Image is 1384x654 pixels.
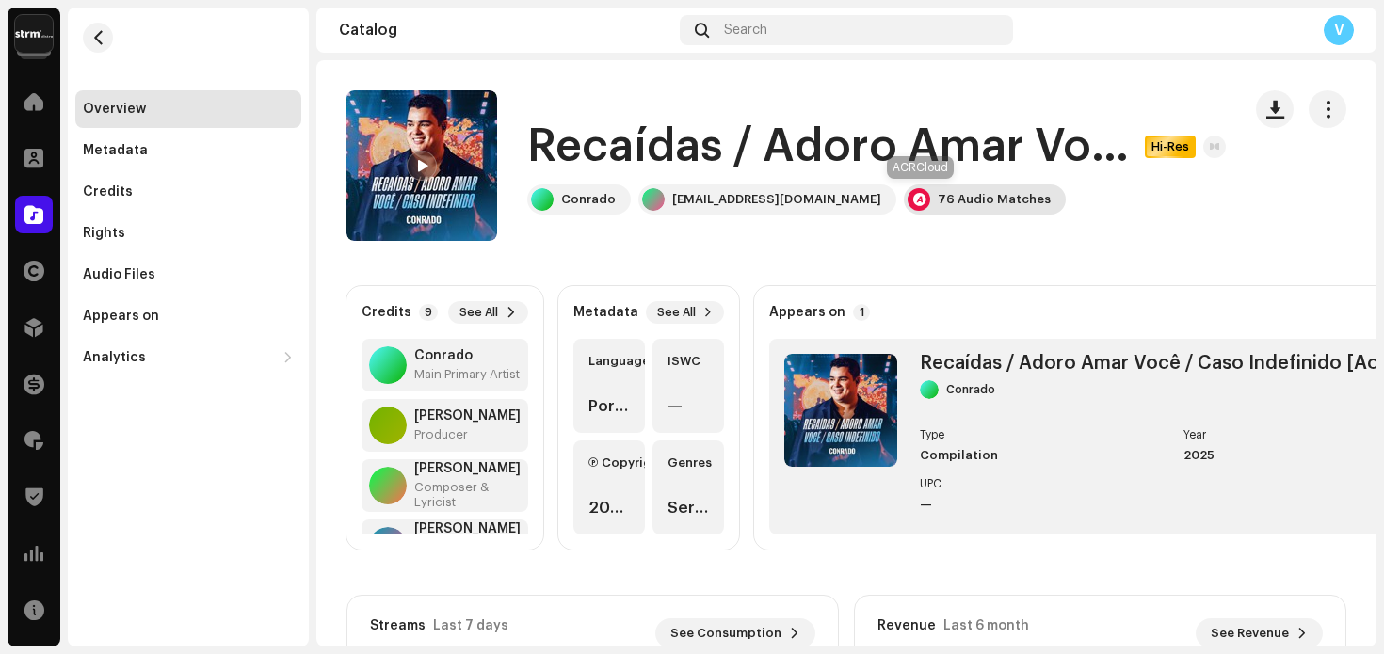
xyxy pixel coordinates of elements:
span: See All [459,305,498,320]
re-m-nav-item: Credits [75,173,301,211]
p-badge: 9 [419,304,438,321]
span: Search [724,23,767,38]
img: 408b884b-546b-4518-8448-1008f9c76b02 [15,15,53,53]
img: 8decdcee-9236-41f8-98d5-b64fed19d6a5 [346,90,497,241]
div: 76 Audio Matches [938,192,1051,207]
div: Metadata [83,143,148,158]
div: — [920,497,1168,512]
div: Appears on [83,309,159,324]
div: Sertanejo, Brazilian [668,497,709,519]
div: Revenue [877,618,936,633]
span: Hi-Res [1147,139,1194,154]
button: See Consumption [655,618,815,648]
span: See All [657,305,696,320]
div: Credits [83,184,133,199]
div: Composer & Lyricist [414,480,521,510]
div: Language [588,354,630,369]
button: See All [646,301,724,324]
div: Last 6 month [943,618,1029,633]
p-badge: 1 [853,304,870,321]
div: UPC [920,478,1168,489]
h1: Recaídas / Adoro Amar Você / Caso Indefinido [Ao Vivo] [527,117,1130,177]
button: See All [448,301,528,324]
img: 8decdcee-9236-41f8-98d5-b64fed19d6a5 [784,354,897,467]
strong: Flavio Guimarães [414,408,521,423]
div: Conrado [561,192,616,207]
strong: Metadata [573,305,638,320]
div: Analytics [83,350,146,365]
re-m-nav-item: Appears on [75,297,301,335]
div: Portuguese [588,395,630,418]
re-m-nav-item: Rights [75,215,301,252]
re-m-nav-item: Overview [75,90,301,128]
div: Genres [668,455,709,471]
div: Ⓟ Copyright [588,455,630,471]
span: See Consumption [670,614,781,652]
span: See Revenue [1211,614,1289,652]
div: Audio Files [83,267,155,282]
strong: ELIAS MUNIZ [414,521,521,536]
div: Catalog [339,23,672,38]
div: ISWC [668,354,709,369]
div: Conrado [946,382,995,397]
button: See Revenue [1196,618,1323,648]
strong: Credits [362,305,411,320]
strong: NIVARDO PAZ [414,461,521,476]
re-m-nav-item: Audio Files [75,256,301,294]
div: V [1324,15,1354,45]
div: Compilation [920,448,1168,463]
strong: Conrado [414,348,520,363]
div: 2025 [PERSON_NAME] [588,497,630,519]
strong: Appears on [769,305,845,320]
div: Producer [414,427,521,442]
div: Overview [83,102,146,117]
div: Last 7 days [433,618,508,633]
re-m-nav-item: Metadata [75,132,301,169]
div: — [668,395,709,418]
div: Type [920,429,1168,440]
div: [EMAIL_ADDRESS][DOMAIN_NAME] [672,192,881,207]
div: Streams [370,618,426,633]
div: Main Primary Artist [414,367,520,382]
div: Rights [83,226,125,241]
re-m-nav-dropdown: Analytics [75,339,301,376]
